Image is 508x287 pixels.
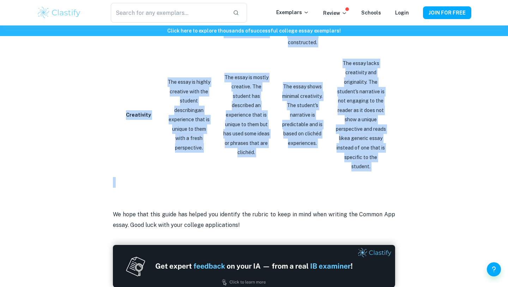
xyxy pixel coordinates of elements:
[337,135,385,169] span: a generic essay instead of one that is specific to the student.
[323,9,347,17] p: Review
[335,59,387,171] p: The essay lacks creativity and originality. The student's narrative is not engaging to the reader...
[281,82,323,148] p: The essay shows minimal creativity. The student's narrative is predictable and is based on cliché...
[395,10,409,16] a: Login
[276,8,309,16] p: Exemplars
[111,3,227,23] input: Search for any exemplars...
[423,6,471,19] button: JOIN FOR FREE
[361,10,381,16] a: Schools
[1,27,507,35] h6: Click here to explore thousands of successful college essay exemplars !
[223,73,270,157] p: The essay is mostly creative. The student has described an experience that is unique to them but ...
[37,6,81,20] img: Clastify logo
[169,107,210,151] span: an experience that is unique to them with a fresh perspective.
[167,77,212,153] p: The essay is highly creative with the student describing
[126,112,151,118] strong: Creativity
[487,262,501,276] button: Help and Feedback
[113,209,395,231] p: We hope that this guide has helped you identify the rubric to keep in mind wh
